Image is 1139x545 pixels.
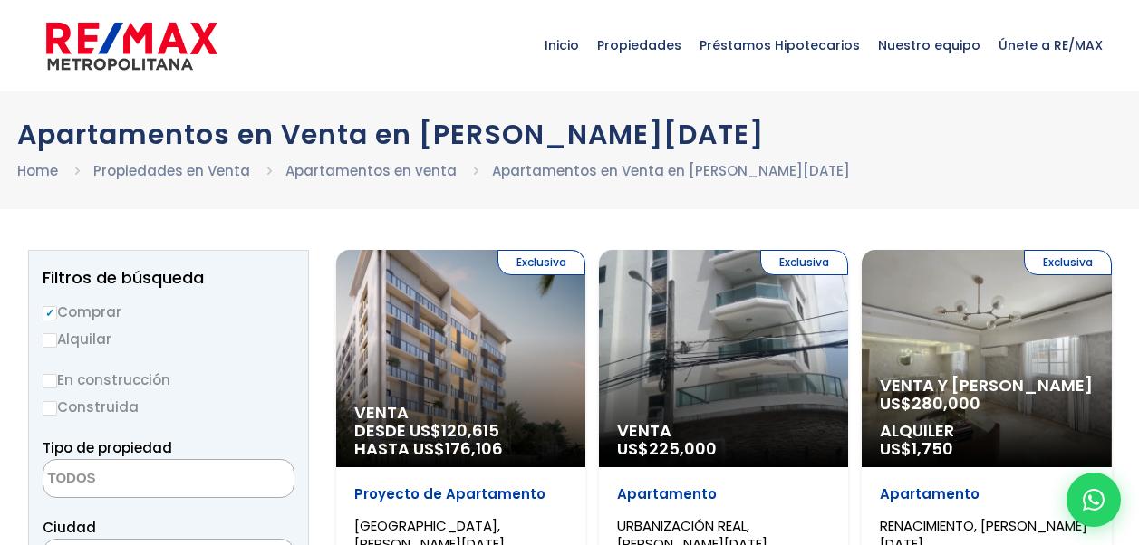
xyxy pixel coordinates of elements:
[17,161,58,180] a: Home
[880,437,953,460] span: US$
[43,301,294,323] label: Comprar
[354,485,567,503] p: Proyecto de Apartamento
[17,119,1123,150] h1: Apartamentos en Venta en [PERSON_NAME][DATE]
[492,159,850,182] li: Apartamentos en Venta en [PERSON_NAME][DATE]
[43,306,57,320] input: Comprar
[649,437,717,460] span: 225,000
[43,401,57,416] input: Construida
[912,392,980,415] span: 280,000
[43,269,294,287] h2: Filtros de búsqueda
[354,440,567,458] span: HASTA US$
[880,377,1093,395] span: Venta y [PERSON_NAME]
[617,422,830,440] span: Venta
[989,18,1112,72] span: Únete a RE/MAX
[43,438,172,457] span: Tipo de propiedad
[1024,250,1112,275] span: Exclusiva
[690,18,869,72] span: Préstamos Hipotecarios
[285,161,457,180] a: Apartamentos en venta
[497,250,585,275] span: Exclusiva
[760,250,848,275] span: Exclusiva
[617,437,717,460] span: US$
[43,396,294,418] label: Construida
[43,518,96,537] span: Ciudad
[43,460,219,499] textarea: Search
[588,18,690,72] span: Propiedades
[93,161,250,180] a: Propiedades en Venta
[354,404,567,422] span: Venta
[617,485,830,503] p: Apartamento
[43,368,294,391] label: En construcción
[43,328,294,350] label: Alquilar
[46,19,217,73] img: remax-metropolitana-logo
[869,18,989,72] span: Nuestro equipo
[43,374,57,388] input: En construcción
[441,419,499,442] span: 120,615
[912,437,953,460] span: 1,750
[880,485,1093,503] p: Apartamento
[536,18,588,72] span: Inicio
[880,392,980,415] span: US$
[445,437,503,460] span: 176,106
[354,422,567,458] span: DESDE US$
[43,333,57,348] input: Alquilar
[880,422,1093,440] span: Alquiler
